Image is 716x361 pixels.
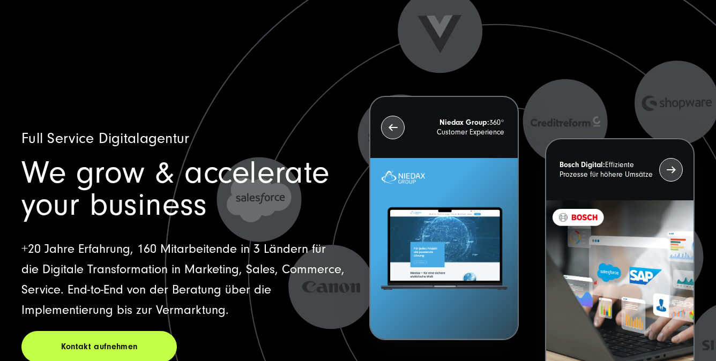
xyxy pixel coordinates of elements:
img: Letztes Projekt von Niedax. Ein Laptop auf dem die Niedax Website geöffnet ist, auf blauem Hinter... [370,158,518,339]
strong: Bosch Digital: [560,161,605,169]
h1: We grow & accelerate your business [21,157,347,221]
p: 360° Customer Experience [411,118,504,137]
button: Niedax Group:360° Customer Experience Letztes Projekt von Niedax. Ein Laptop auf dem die Niedax W... [369,96,519,340]
p: Effiziente Prozesse für höhere Umsätze [560,160,653,179]
strong: Niedax Group: [439,118,489,127]
span: Full Service Digitalagentur [21,130,190,147]
p: +20 Jahre Erfahrung, 160 Mitarbeitende in 3 Ländern für die Digitale Transformation in Marketing,... [21,239,347,320]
